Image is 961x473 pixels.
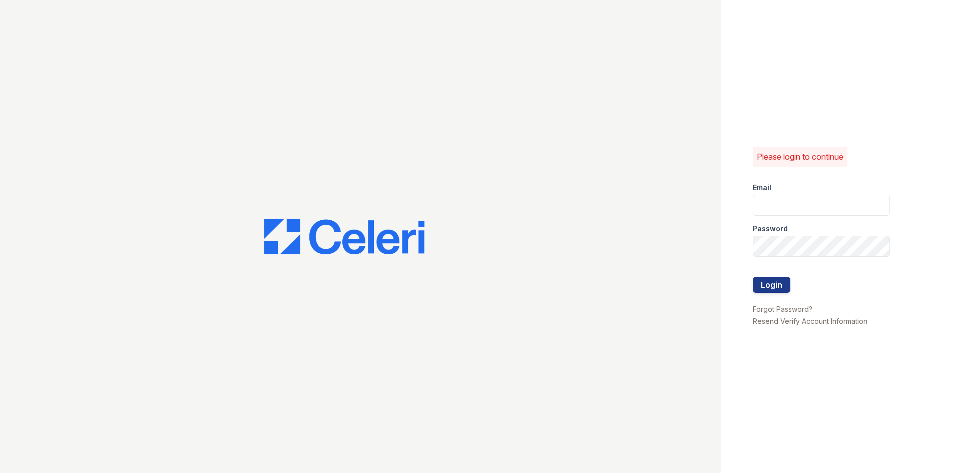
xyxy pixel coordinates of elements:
a: Forgot Password? [753,305,812,313]
a: Resend Verify Account Information [753,317,867,325]
img: CE_Logo_Blue-a8612792a0a2168367f1c8372b55b34899dd931a85d93a1a3d3e32e68fde9ad4.png [264,219,424,255]
label: Password [753,224,788,234]
label: Email [753,183,771,193]
button: Login [753,277,790,293]
p: Please login to continue [757,151,843,163]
